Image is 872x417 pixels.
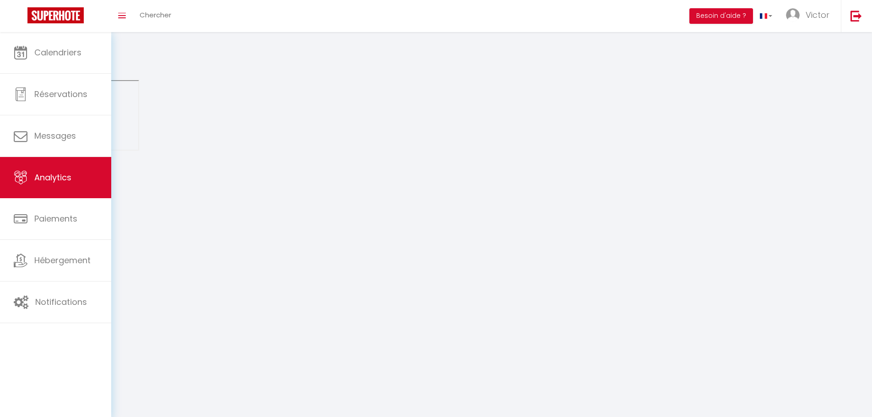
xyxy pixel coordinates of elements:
[34,88,87,100] span: Réservations
[35,296,87,308] span: Notifications
[27,7,84,23] img: Super Booking
[34,47,81,58] span: Calendriers
[34,172,71,183] span: Analytics
[140,10,171,20] span: Chercher
[34,130,76,141] span: Messages
[689,8,753,24] button: Besoin d'aide ?
[786,8,800,22] img: ...
[34,255,91,266] span: Hébergement
[34,213,77,224] span: Paiements
[806,9,829,21] span: Victor
[850,10,862,22] img: logout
